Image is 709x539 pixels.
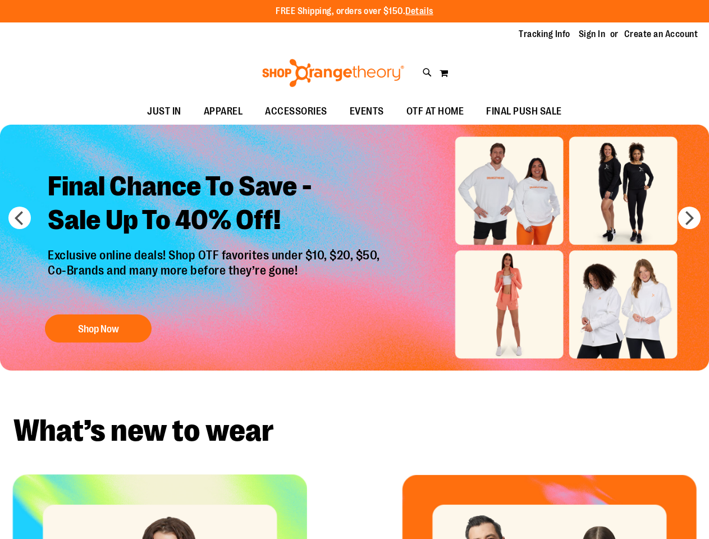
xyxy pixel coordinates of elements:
span: EVENTS [350,99,384,124]
img: Shop Orangetheory [260,59,406,87]
h2: Final Chance To Save - Sale Up To 40% Off! [39,161,391,248]
a: Create an Account [624,28,698,40]
a: Details [405,6,433,16]
p: FREE Shipping, orders over $150. [276,5,433,18]
span: FINAL PUSH SALE [486,99,562,124]
span: ACCESSORIES [265,99,327,124]
a: APPAREL [193,99,254,125]
a: FINAL PUSH SALE [475,99,573,125]
h2: What’s new to wear [13,415,696,446]
button: prev [8,207,31,229]
a: EVENTS [339,99,395,125]
a: ACCESSORIES [254,99,339,125]
a: OTF AT HOME [395,99,475,125]
span: APPAREL [204,99,243,124]
span: OTF AT HOME [406,99,464,124]
button: next [678,207,701,229]
a: Tracking Info [519,28,570,40]
a: Sign In [579,28,606,40]
span: JUST IN [147,99,181,124]
p: Exclusive online deals! Shop OTF favorites under $10, $20, $50, Co-Brands and many more before th... [39,248,391,303]
a: Final Chance To Save -Sale Up To 40% Off! Exclusive online deals! Shop OTF favorites under $10, $... [39,161,391,348]
a: JUST IN [136,99,193,125]
button: Shop Now [45,314,152,342]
